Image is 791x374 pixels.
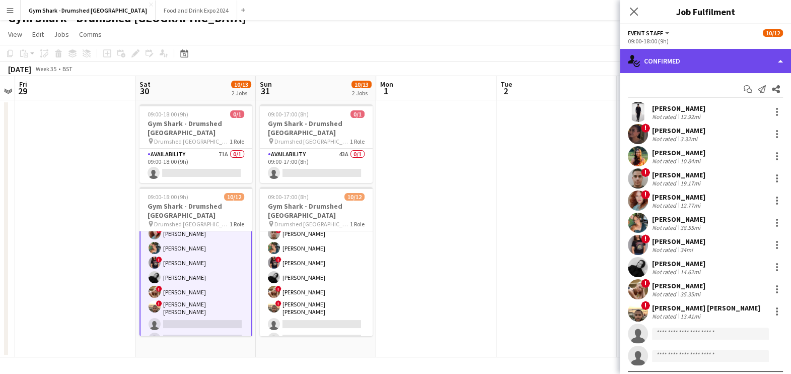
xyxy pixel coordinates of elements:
[678,113,702,120] div: 12.92mi
[678,290,702,298] div: 35.35mi
[499,85,512,97] span: 2
[628,29,663,37] span: Event Staff
[379,85,393,97] span: 1
[260,149,373,183] app-card-role: Availability43A0/109:00-17:00 (8h)
[139,149,252,183] app-card-role: Availability71A0/109:00-18:00 (9h)
[156,286,162,292] span: !
[258,85,272,97] span: 31
[148,110,188,118] span: 09:00-18:00 (9h)
[652,113,678,120] div: Not rated
[652,135,678,143] div: Not rated
[652,303,760,313] div: [PERSON_NAME] [PERSON_NAME]
[139,104,252,183] app-job-card: 09:00-18:00 (9h)0/1Gym Shark - Drumshed [GEOGRAPHIC_DATA] Drumshed [GEOGRAPHIC_DATA]1 RoleAvailab...
[230,220,244,228] span: 1 Role
[641,301,650,310] span: !
[652,148,705,157] div: [PERSON_NAME]
[620,49,791,73] div: Confirmed
[350,220,365,228] span: 1 Role
[79,30,102,39] span: Comms
[652,259,705,268] div: [PERSON_NAME]
[652,281,705,290] div: [PERSON_NAME]
[8,30,22,39] span: View
[18,85,27,97] span: 29
[230,110,244,118] span: 0/1
[260,104,373,183] app-job-card: 09:00-17:00 (8h)0/1Gym Shark - Drumshed [GEOGRAPHIC_DATA] Drumshed [GEOGRAPHIC_DATA]1 RoleAvailab...
[352,89,371,97] div: 2 Jobs
[260,80,272,89] span: Sun
[268,193,309,201] span: 09:00-17:00 (8h)
[154,138,230,145] span: Drumshed [GEOGRAPHIC_DATA]
[54,30,69,39] span: Jobs
[652,268,678,276] div: Not rated
[275,257,281,263] span: !
[380,80,393,89] span: Mon
[678,202,702,209] div: 12.77mi
[21,1,156,20] button: Gym Shark - Drumshed [GEOGRAPHIC_DATA]
[652,237,705,246] div: [PERSON_NAME]
[19,80,27,89] span: Fri
[652,104,705,113] div: [PERSON_NAME]
[500,80,512,89] span: Tue
[652,313,678,320] div: Not rated
[268,110,309,118] span: 09:00-17:00 (8h)
[156,257,162,263] span: !
[763,29,783,37] span: 10/12
[275,300,281,306] span: !
[260,187,373,336] app-job-card: 09:00-17:00 (8h)10/12Gym Shark - Drumshed [GEOGRAPHIC_DATA] Drumshed [GEOGRAPHIC_DATA]1 Role[PERS...
[274,138,350,145] span: Drumshed [GEOGRAPHIC_DATA]
[344,193,365,201] span: 10/12
[619,85,634,97] span: 3
[230,138,244,145] span: 1 Role
[652,202,678,209] div: Not rated
[156,300,162,306] span: !
[148,193,188,201] span: 09:00-18:00 (9h)
[620,5,791,18] h3: Job Fulfilment
[652,179,678,187] div: Not rated
[50,28,73,41] a: Jobs
[652,215,705,224] div: [PERSON_NAME]
[350,110,365,118] span: 0/1
[232,89,251,97] div: 2 Jobs
[678,313,702,320] div: 13.41mi
[62,65,73,73] div: BST
[641,123,650,133] span: !
[678,135,699,143] div: 3.32mi
[139,80,151,89] span: Sat
[154,220,230,228] span: Drumshed [GEOGRAPHIC_DATA]
[678,268,702,276] div: 14.62mi
[652,246,678,254] div: Not rated
[641,168,650,177] span: !
[224,193,244,201] span: 10/12
[139,150,252,350] app-card-role: ![PERSON_NAME][PERSON_NAME]![PERSON_NAME]![PERSON_NAME][PERSON_NAME]![PERSON_NAME][PERSON_NAME]![...
[260,119,373,137] h3: Gym Shark - Drumshed [GEOGRAPHIC_DATA]
[139,187,252,336] app-job-card: 09:00-18:00 (9h)10/12Gym Shark - Drumshed [GEOGRAPHIC_DATA] Drumshed [GEOGRAPHIC_DATA]1 Role![PER...
[350,138,365,145] span: 1 Role
[678,179,702,187] div: 19.17mi
[628,37,783,45] div: 09:00-18:00 (9h)
[678,224,702,231] div: 38.55mi
[628,29,671,37] button: Event Staff
[4,28,26,41] a: View
[652,290,678,298] div: Not rated
[652,224,678,231] div: Not rated
[156,1,237,20] button: Food and Drink Expo 2024
[8,64,31,74] div: [DATE]
[28,28,48,41] a: Edit
[231,81,251,88] span: 10/13
[652,126,705,135] div: [PERSON_NAME]
[33,65,58,73] span: Week 35
[275,286,281,292] span: !
[641,279,650,288] span: !
[274,220,350,228] span: Drumshed [GEOGRAPHIC_DATA]
[351,81,372,88] span: 10/13
[678,157,702,165] div: 10.84mi
[75,28,106,41] a: Comms
[260,202,373,220] h3: Gym Shark - Drumshed [GEOGRAPHIC_DATA]
[641,190,650,199] span: !
[652,157,678,165] div: Not rated
[641,234,650,243] span: !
